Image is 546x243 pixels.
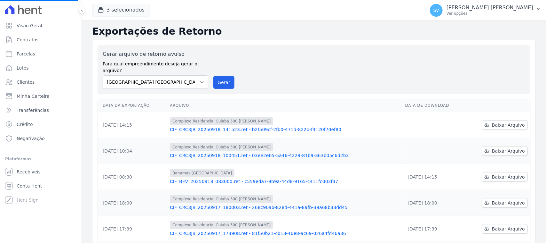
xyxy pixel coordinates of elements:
a: CIF_CRC3JB_20250917_173908.ret - 81f50b21-cb13-46e8-9c69-026a4fd46a36 [170,230,400,237]
p: Ver opções [447,11,533,16]
span: Baixar Arquivo [492,200,525,206]
a: Parcelas [3,47,79,60]
span: Visão Geral [17,22,42,29]
p: [PERSON_NAME] [PERSON_NAME] [447,4,533,11]
a: Transferências [3,104,79,117]
span: Lotes [17,65,29,71]
span: Negativação [17,135,45,142]
a: CIF_CRC3JB_20250918_141523.ret - b2f509cf-2fb0-471d-822b-f3120f70ef80 [170,126,400,133]
span: Complexo Residencial Cuiabá 300 [PERSON_NAME] [170,143,273,151]
td: [DATE] 18:00 [98,190,167,216]
a: CIF_BEV_20250918_083000.ret - c559eda7-9b9a-44d8-9165-c411fc003f37 [170,178,400,185]
span: Baixar Arquivo [492,226,525,232]
td: [DATE] 14:15 [98,112,167,138]
td: [DATE] 17:39 [98,216,167,242]
th: Data da Exportação [98,99,167,112]
th: Arquivo [167,99,403,112]
th: Data de Download [403,99,465,112]
span: Clientes [17,79,35,85]
span: Transferências [17,107,49,113]
button: 3 selecionados [92,4,150,16]
label: Gerar arquivo de retorno avulso [103,50,208,58]
span: Parcelas [17,51,35,57]
span: Complexo Residencial Cuiabá 300 [PERSON_NAME] [170,117,273,125]
a: Lotes [3,62,79,74]
span: Recebíveis [17,169,41,175]
span: Complexo Residencial Cuiabá 300 [PERSON_NAME] [170,221,273,229]
a: Clientes [3,76,79,88]
td: [DATE] 18:00 [403,190,465,216]
td: [DATE] 08:30 [98,164,167,190]
span: Baixar Arquivo [492,174,525,180]
a: Visão Geral [3,19,79,32]
span: SV [433,8,439,13]
a: Minha Carteira [3,90,79,103]
a: Baixar Arquivo [482,146,528,156]
a: Negativação [3,132,79,145]
a: Baixar Arquivo [482,172,528,182]
span: Bahamas [GEOGRAPHIC_DATA] [170,169,234,177]
span: Complexo Residencial Cuiabá 300 [PERSON_NAME] [170,195,273,203]
button: SV [PERSON_NAME] [PERSON_NAME] Ver opções [425,1,546,19]
span: Crédito [17,121,33,128]
td: [DATE] 10:04 [98,138,167,164]
a: Baixar Arquivo [482,224,528,234]
a: Conta Hent [3,180,79,192]
label: Para qual empreendimento deseja gerar o arquivo? [103,58,208,74]
td: [DATE] 17:39 [403,216,465,242]
span: Minha Carteira [17,93,50,99]
span: Baixar Arquivo [492,122,525,128]
a: Crédito [3,118,79,131]
span: Conta Hent [17,183,42,189]
a: Recebíveis [3,165,79,178]
div: Plataformas [5,155,76,163]
h2: Exportações de Retorno [92,26,536,37]
td: [DATE] 14:15 [403,164,465,190]
a: Baixar Arquivo [482,198,528,208]
a: CIF_CRC3JB_20250918_100451.ret - 03ee2e05-5a46-4229-81b9-363b05c6d2b3 [170,152,400,159]
a: Contratos [3,33,79,46]
a: CIF_CRC3JB_20250917_180003.ret - 268c90ab-828d-441a-89fb-39a68b33dd45 [170,204,400,211]
span: Baixar Arquivo [492,148,525,154]
a: Baixar Arquivo [482,120,528,130]
button: Gerar [213,76,234,89]
span: Contratos [17,37,38,43]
